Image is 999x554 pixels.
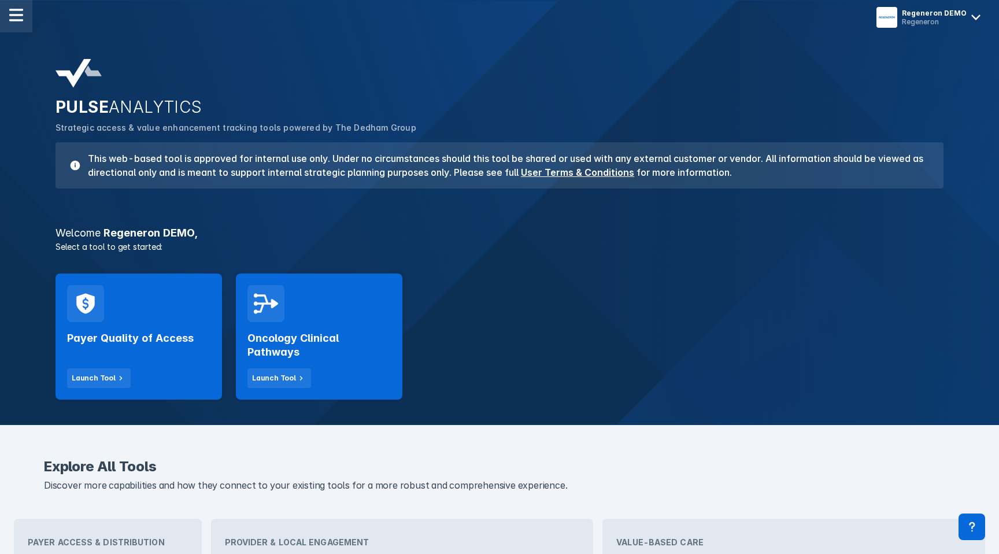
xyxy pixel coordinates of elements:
[9,8,23,22] img: menu--horizontal.svg
[49,241,950,253] p: Select a tool to get started:
[55,121,943,134] p: Strategic access & value enhancement tracking tools powered by The Dedham Group
[109,97,202,117] span: ANALYTICS
[879,9,895,25] img: menu button
[67,368,131,388] button: Launch Tool
[81,152,930,179] h3: This web-based tool is approved for internal use only. Under no circumstances should this tool be...
[236,274,402,400] a: Oncology Clinical PathwaysLaunch Tool
[55,227,101,239] span: Welcome
[72,373,116,383] div: Launch Tool
[902,9,967,17] div: Regeneron DEMO
[49,228,950,238] h3: Regeneron DEMO ,
[55,97,943,117] h2: PULSE
[252,373,296,383] div: Launch Tool
[55,274,222,400] a: Payer Quality of AccessLaunch Tool
[67,331,194,345] h2: Payer Quality of Access
[55,59,102,88] img: pulse-analytics-logo
[959,514,985,540] div: Contact Support
[44,460,955,474] h2: Explore All Tools
[247,331,391,359] h2: Oncology Clinical Pathways
[44,478,955,493] p: Discover more capabilities and how they connect to your existing tools for a more robust and comp...
[247,368,311,388] button: Launch Tool
[902,17,967,26] div: Regeneron
[521,167,634,178] a: User Terms & Conditions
